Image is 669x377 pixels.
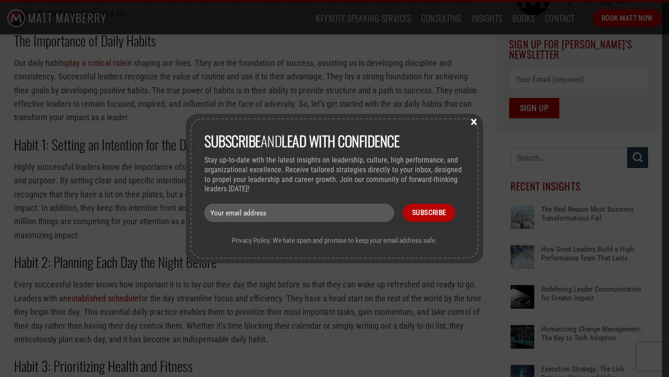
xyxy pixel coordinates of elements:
[403,204,455,222] input: Subscribe
[282,130,399,151] strong: lead with Confidence
[204,130,399,151] span: and
[204,204,394,222] input: Your email address
[204,156,465,194] p: Stay up-to-date with the latest insights on leadership, culture, high performance, and organizati...
[204,130,261,151] strong: Subscribe
[204,236,465,245] p: Privacy Policy: We hate spam and promise to keep your email address safe.
[467,117,481,125] button: Close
